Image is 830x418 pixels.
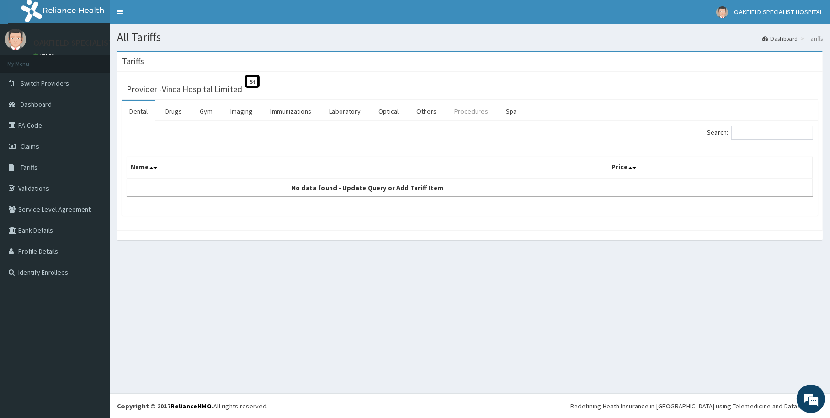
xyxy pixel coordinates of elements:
[607,157,813,179] th: Price
[117,402,213,410] strong: Copyright © 2017 .
[245,75,260,88] span: St
[55,120,132,217] span: We're online!
[498,101,524,121] a: Spa
[157,5,180,28] div: Minimize live chat window
[192,101,220,121] a: Gym
[122,101,155,121] a: Dental
[5,261,182,294] textarea: Type your message and hit 'Enter'
[707,126,813,140] label: Search:
[762,34,798,43] a: Dashboard
[21,79,69,87] span: Switch Providers
[170,402,212,410] a: RelianceHMO
[33,52,56,59] a: Online
[734,8,823,16] span: OAKFIELD SPECIALIST HOSPITAL
[21,142,39,150] span: Claims
[716,6,728,18] img: User Image
[110,394,830,418] footer: All rights reserved.
[21,100,52,108] span: Dashboard
[127,157,607,179] th: Name
[409,101,444,121] a: Others
[117,31,823,43] h1: All Tariffs
[18,48,39,72] img: d_794563401_company_1708531726252_794563401
[33,39,153,47] p: OAKFIELD SPECIALIST HOSPITAL
[50,54,160,66] div: Chat with us now
[5,29,26,50] img: User Image
[798,34,823,43] li: Tariffs
[158,101,190,121] a: Drugs
[731,126,813,140] input: Search:
[371,101,406,121] a: Optical
[263,101,319,121] a: Immunizations
[21,163,38,171] span: Tariffs
[447,101,496,121] a: Procedures
[127,179,607,197] td: No data found - Update Query or Add Tariff Item
[122,57,144,65] h3: Tariffs
[321,101,368,121] a: Laboratory
[223,101,260,121] a: Imaging
[127,85,242,94] h3: Provider - Vinca Hospital Limited
[570,401,823,411] div: Redefining Heath Insurance in [GEOGRAPHIC_DATA] using Telemedicine and Data Science!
